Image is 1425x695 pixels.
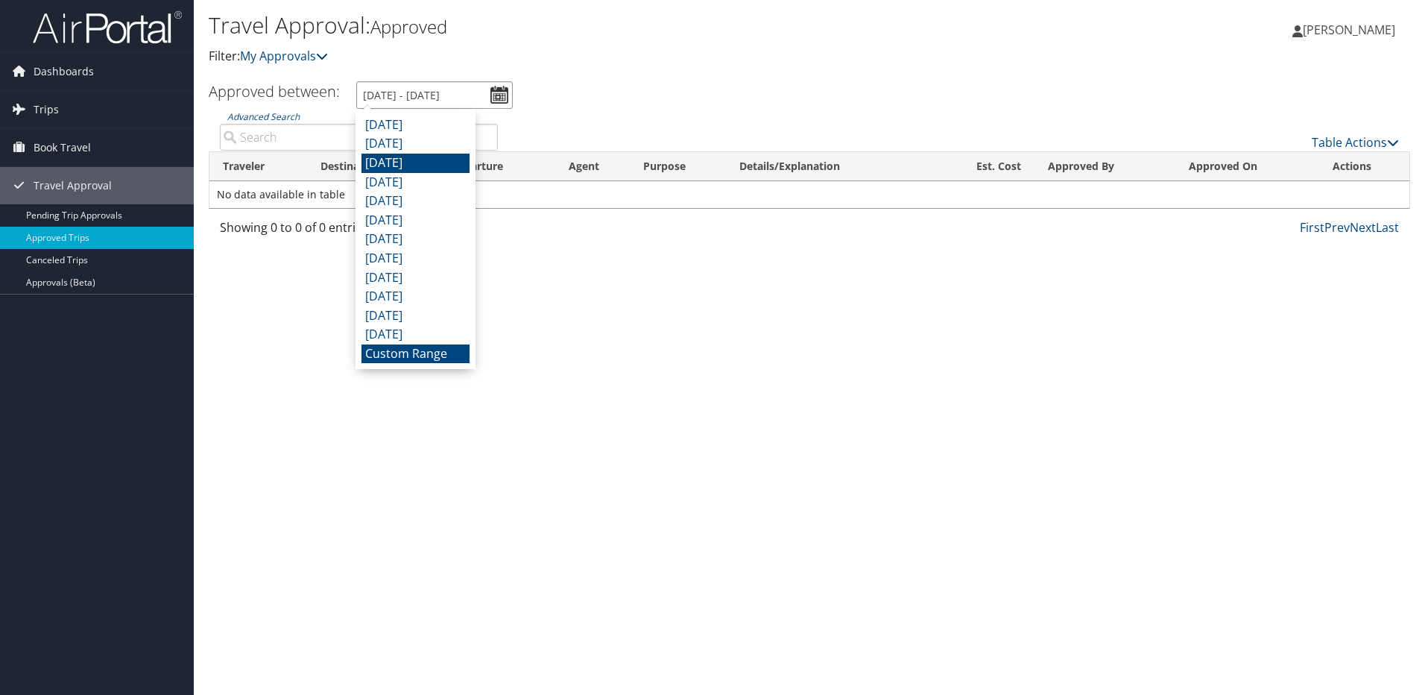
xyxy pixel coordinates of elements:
[240,48,328,64] a: My Approvals
[370,14,447,39] small: Approved
[1324,219,1350,236] a: Prev
[361,154,470,173] li: [DATE]
[361,249,470,268] li: [DATE]
[361,173,470,192] li: [DATE]
[1300,219,1324,236] a: First
[307,152,438,181] th: Destination: activate to sort column ascending
[630,152,726,181] th: Purpose
[361,116,470,135] li: [DATE]
[437,152,555,181] th: Departure: activate to sort column ascending
[209,181,1409,208] td: No data available in table
[361,345,470,364] li: Custom Range
[209,10,1010,41] h1: Travel Approval:
[209,152,307,181] th: Traveler: activate to sort column ascending
[34,167,112,204] span: Travel Approval
[356,81,513,109] input: [DATE] - [DATE]
[1292,7,1410,52] a: [PERSON_NAME]
[227,110,300,123] a: Advanced Search
[1319,152,1409,181] th: Actions
[220,124,498,151] input: Advanced Search
[361,268,470,288] li: [DATE]
[34,53,94,90] span: Dashboards
[34,129,91,166] span: Book Travel
[33,10,182,45] img: airportal-logo.png
[1303,22,1395,38] span: [PERSON_NAME]
[1312,134,1399,151] a: Table Actions
[1175,152,1320,181] th: Approved On: activate to sort column ascending
[935,152,1034,181] th: Est. Cost: activate to sort column ascending
[209,47,1010,66] p: Filter:
[555,152,630,181] th: Agent
[1350,219,1376,236] a: Next
[361,306,470,326] li: [DATE]
[220,218,498,244] div: Showing 0 to 0 of 0 entries
[726,152,935,181] th: Details/Explanation
[361,211,470,230] li: [DATE]
[34,91,59,128] span: Trips
[361,325,470,345] li: [DATE]
[209,81,340,101] h3: Approved between:
[361,230,470,249] li: [DATE]
[361,134,470,154] li: [DATE]
[1034,152,1175,181] th: Approved By: activate to sort column ascending
[361,287,470,306] li: [DATE]
[1376,219,1399,236] a: Last
[361,192,470,211] li: [DATE]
